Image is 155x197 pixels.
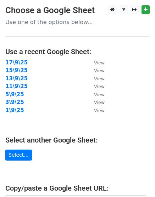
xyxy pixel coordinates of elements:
small: View [94,76,105,81]
small: View [94,108,105,113]
a: 11\9\25 [5,83,28,89]
a: 17\9\25 [5,59,28,66]
a: View [87,107,105,114]
small: View [94,60,105,65]
a: 5\9\25 [5,91,24,98]
a: View [87,67,105,74]
small: View [94,84,105,89]
a: View [87,75,105,82]
h4: Copy/paste a Google Sheet URL: [5,184,150,192]
h3: Choose a Google Sheet [5,5,150,16]
a: 3\9\25 [5,99,24,105]
p: Use one of the options below... [5,18,150,26]
a: View [87,99,105,105]
h4: Use a recent Google Sheet: [5,47,150,56]
a: View [87,91,105,98]
a: 1\9\25 [5,107,24,114]
small: View [94,68,105,73]
small: View [94,92,105,97]
a: Select... [5,150,32,161]
h4: Select another Google Sheet: [5,136,150,144]
a: 15\9\25 [5,67,28,74]
a: View [87,59,105,66]
a: 13\9\25 [5,75,28,82]
a: View [87,83,105,89]
small: View [94,100,105,105]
